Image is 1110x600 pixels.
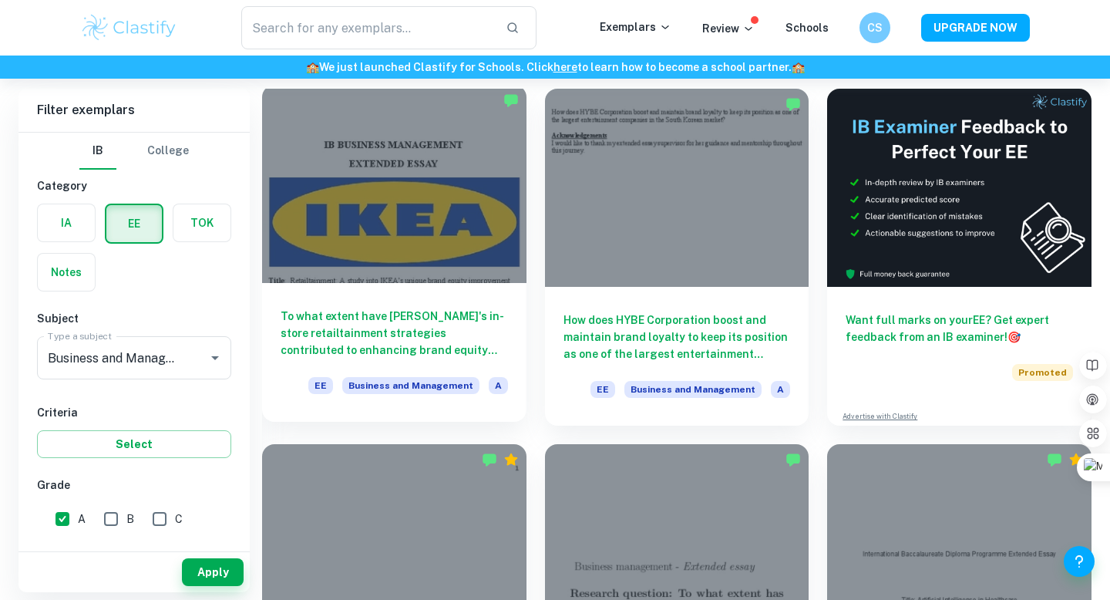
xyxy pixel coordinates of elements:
[106,205,162,242] button: EE
[771,381,790,398] span: A
[843,411,917,422] a: Advertise with Clastify
[79,133,116,170] button: IB
[262,89,526,426] a: To what extent have [PERSON_NAME]'s in-store retailtainment strategies contributed to enhancing b...
[482,452,497,467] img: Marked
[503,93,519,108] img: Marked
[126,511,134,528] span: B
[175,511,183,528] span: C
[489,377,508,394] span: A
[182,558,244,586] button: Apply
[827,89,1091,287] img: Thumbnail
[785,452,801,467] img: Marked
[859,12,890,43] button: CS
[281,308,508,359] h6: To what extent have [PERSON_NAME]'s in-store retailtainment strategies contributed to enhancing b...
[702,20,755,37] p: Review
[79,133,189,170] div: Filter type choice
[48,329,112,342] label: Type a subject
[306,61,319,73] span: 🏫
[37,477,231,494] h6: Grade
[846,312,1073,346] h6: Want full marks on your EE ? Get expert feedback from an IB examiner!
[80,12,178,43] img: Clastify logo
[173,204,230,241] button: TOK
[545,89,809,426] a: How does HYBE Corporation boost and maintain brand loyalty to keep its position as one of the lar...
[866,19,884,36] h6: CS
[1064,546,1095,577] button: Help and Feedback
[38,204,95,241] button: IA
[342,377,479,394] span: Business and Management
[18,89,250,132] h6: Filter exemplars
[1012,364,1073,381] span: Promoted
[241,6,493,49] input: Search for any exemplars...
[37,404,231,421] h6: Criteria
[921,14,1030,42] button: UPGRADE NOW
[78,511,86,528] span: A
[553,61,577,73] a: here
[503,452,519,467] div: Premium
[37,310,231,327] h6: Subject
[1047,452,1062,467] img: Marked
[785,22,829,34] a: Schools
[1068,452,1084,467] div: Premium
[624,381,762,398] span: Business and Management
[308,377,333,394] span: EE
[827,89,1091,426] a: Want full marks on yourEE? Get expert feedback from an IB examiner!PromotedAdvertise with Clastify
[600,19,671,35] p: Exemplars
[37,430,231,458] button: Select
[1007,331,1021,343] span: 🎯
[785,96,801,112] img: Marked
[3,59,1107,76] h6: We just launched Clastify for Schools. Click to learn how to become a school partner.
[563,312,791,362] h6: How does HYBE Corporation boost and maintain brand loyalty to keep its position as one of the lar...
[38,254,95,291] button: Notes
[37,177,231,194] h6: Category
[204,347,226,369] button: Open
[147,133,189,170] button: College
[792,61,805,73] span: 🏫
[590,381,615,398] span: EE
